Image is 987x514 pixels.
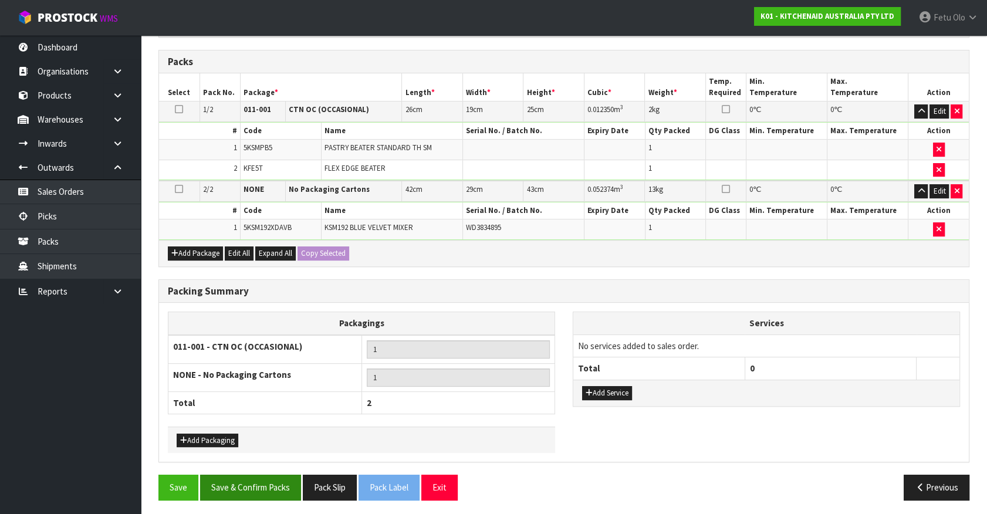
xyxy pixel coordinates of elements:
span: KSM192 BLUE VELVET MIXER [325,222,413,232]
strong: CTN OC (OCCASIONAL) [289,104,369,114]
button: Copy Selected [298,246,349,261]
button: Edit All [225,246,253,261]
button: Expand All [255,246,296,261]
sup: 3 [620,183,623,191]
span: 29 [466,184,473,194]
span: 1 [648,163,652,173]
strong: NONE - No Packaging Cartons [173,369,291,380]
td: cm [462,181,523,201]
th: Name [321,123,463,140]
th: Code [240,123,321,140]
small: WMS [100,13,118,24]
span: 5KSMPB5 [244,143,272,153]
strong: No Packaging Cartons [289,184,370,194]
th: Services [573,312,959,334]
img: cube-alt.png [18,10,32,25]
span: 0 [749,104,753,114]
strong: NONE [244,184,264,194]
span: PASTRY BEATER STANDARD TH SM [325,143,432,153]
th: Package [240,73,402,101]
button: Save [158,475,198,500]
span: 5KSM192XDAVB [244,222,292,232]
button: Exit [421,475,458,500]
sup: 3 [620,103,623,111]
td: kg [645,181,706,201]
th: Action [908,123,969,140]
th: Qty Packed [645,202,706,219]
td: m [584,181,645,201]
span: 2/2 [203,184,213,194]
th: Packagings [168,312,555,335]
span: 0.012350 [587,104,614,114]
span: 1/2 [203,104,213,114]
span: 0 [830,104,834,114]
td: cm [523,102,584,122]
th: # [159,123,240,140]
th: Action [908,73,969,101]
th: DG Class [706,123,746,140]
button: Previous [904,475,969,500]
th: Height [523,73,584,101]
th: Serial No. / Batch No. [463,202,584,219]
a: K01 - KITCHENAID AUSTRALIA PTY LTD [754,7,901,26]
th: Action [908,202,969,219]
span: 0 [749,184,753,194]
th: Qty Packed [645,123,706,140]
span: KFE5T [244,163,263,173]
button: Save & Confirm Packs [200,475,301,500]
td: kg [645,102,706,122]
span: 2 [234,163,237,173]
span: Olo [953,12,965,23]
span: 26 [405,104,412,114]
span: 2 [367,397,371,408]
span: 1 [648,143,652,153]
span: 42 [405,184,412,194]
span: 13 [648,184,655,194]
td: m [584,102,645,122]
td: ℃ [746,181,827,201]
th: Max. Temperature [827,73,908,101]
strong: 011-001 - CTN OC (OCCASIONAL) [173,341,302,352]
th: Width [462,73,523,101]
th: # [159,202,240,219]
span: 43 [526,184,533,194]
span: FLEX EDGE BEATER [325,163,386,173]
span: 0 [830,184,834,194]
th: Serial No. / Batch No. [463,123,584,140]
th: Total [573,357,745,380]
button: Add Package [168,246,223,261]
h3: Packing Summary [168,286,960,297]
th: Cubic [584,73,645,101]
span: Expand All [259,248,292,258]
th: Weight [645,73,706,101]
span: WD3834895 [466,222,501,232]
td: cm [462,102,523,122]
td: ℃ [746,102,827,122]
strong: 011-001 [244,104,271,114]
td: ℃ [827,181,908,201]
th: Expiry Date [584,202,645,219]
span: 1 [234,222,237,232]
span: 1 [234,143,237,153]
button: Edit [929,104,949,119]
td: cm [402,102,463,122]
th: Total [168,391,362,414]
span: 2 [648,104,651,114]
button: Edit [929,184,949,198]
button: Pack Slip [303,475,357,500]
th: Min. Temperature [746,202,827,219]
th: Temp. Required [705,73,746,101]
strong: K01 - KITCHENAID AUSTRALIA PTY LTD [760,11,894,21]
td: cm [402,181,463,201]
span: ProStock [38,10,97,25]
span: 0.052374 [587,184,614,194]
span: 19 [466,104,473,114]
th: Pack No. [200,73,240,101]
th: Length [402,73,463,101]
span: Fetu [934,12,951,23]
h3: Packs [168,56,960,67]
th: Min. Temperature [746,73,827,101]
button: Add Service [582,386,632,400]
span: 1 [648,222,652,232]
th: Expiry Date [584,123,645,140]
